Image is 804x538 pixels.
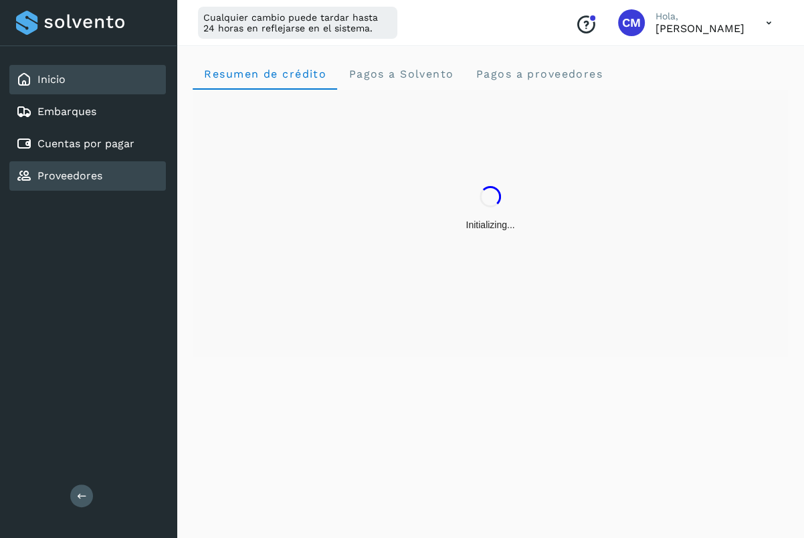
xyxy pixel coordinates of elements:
p: Hola, [656,11,744,22]
a: Inicio [37,73,66,86]
a: Cuentas por pagar [37,137,134,150]
span: Pagos a proveedores [475,68,603,80]
a: Proveedores [37,169,102,182]
p: Cynthia Mendoza [656,22,744,35]
div: Inicio [9,65,166,94]
div: Cualquier cambio puede tardar hasta 24 horas en reflejarse en el sistema. [198,7,397,39]
a: Embarques [37,105,96,118]
div: Cuentas por pagar [9,129,166,159]
div: Embarques [9,97,166,126]
div: Proveedores [9,161,166,191]
span: Resumen de crédito [203,68,326,80]
span: Pagos a Solvento [348,68,454,80]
